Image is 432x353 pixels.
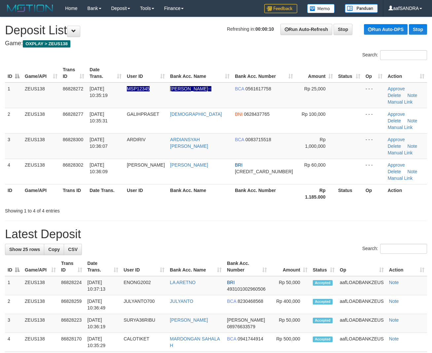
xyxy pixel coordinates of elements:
[235,169,293,174] span: Copy 501001007826532 to clipboard
[22,108,60,133] td: ZEUS138
[5,64,22,82] th: ID: activate to sort column descending
[363,82,385,108] td: - - -
[5,184,22,203] th: ID
[121,257,167,276] th: User ID: activate to sort column ascending
[388,144,401,149] a: Delete
[313,337,333,342] span: Accepted
[227,324,255,329] span: Copy 08976633579 to clipboard
[232,64,296,82] th: Bank Acc. Number: activate to sort column ascending
[44,244,64,255] a: Copy
[255,26,274,32] strong: 00:00:10
[5,244,44,255] a: Show 25 rows
[362,50,427,60] label: Search:
[170,112,222,117] a: [DEMOGRAPHIC_DATA]
[264,4,297,13] img: Feedback.jpg
[85,314,121,333] td: [DATE] 10:36:19
[227,317,265,323] span: [PERSON_NAME]
[22,82,60,108] td: ZEUS138
[337,314,386,333] td: aafLOADBANKZEUS
[304,162,326,168] span: Rp 60,000
[364,24,408,35] a: Run Auto-DPS
[270,257,310,276] th: Amount: activate to sort column ascending
[363,108,385,133] td: - - -
[90,137,108,149] span: [DATE] 10:36:07
[58,314,85,333] td: 86828223
[64,244,82,255] a: CSV
[270,295,310,314] td: Rp 400,000
[5,108,22,133] td: 2
[408,93,417,98] a: Note
[5,333,22,352] td: 4
[85,257,121,276] th: Date Trans.: activate to sort column ascending
[245,86,271,91] span: Copy 0561617758 to clipboard
[170,336,220,348] a: MARDONGAN SAHALA H
[380,244,427,254] input: Search:
[121,314,167,333] td: SURYA36RIBU
[302,112,325,117] span: Rp 100,000
[345,4,378,13] img: panduan.png
[5,24,427,37] h1: Deposit List
[58,295,85,314] td: 86828259
[388,93,401,98] a: Delete
[270,276,310,295] td: Rp 50,000
[167,64,232,82] th: Bank Acc. Name: activate to sort column ascending
[170,86,211,91] a: [PERSON_NAME]--
[124,64,167,82] th: User ID: activate to sort column ascending
[388,118,401,123] a: Delete
[127,112,159,117] span: GALIHPRASET
[363,64,385,82] th: Op: activate to sort column ascending
[60,64,87,82] th: Trans ID: activate to sort column ascending
[245,137,271,142] span: Copy 0083715518 to clipboard
[5,314,22,333] td: 3
[334,24,352,35] a: Stop
[388,150,413,155] a: Manual Link
[85,295,121,314] td: [DATE] 10:36:49
[121,295,167,314] td: JULYANTO700
[127,86,150,91] span: Nama rekening ada tanda titik/strip, harap diedit
[87,184,124,203] th: Date Trans.
[388,162,405,168] a: Approve
[227,286,266,292] span: Copy 493101002960506 to clipboard
[336,184,363,203] th: Status
[363,133,385,159] td: - - -
[385,184,427,203] th: Action
[22,276,58,295] td: ZEUS138
[90,162,108,174] span: [DATE] 10:36:09
[5,228,427,241] h1: Latest Deposit
[127,162,165,168] span: [PERSON_NAME]
[305,137,325,149] span: Rp 1,000,000
[22,64,60,82] th: Game/API: activate to sort column ascending
[388,137,405,142] a: Approve
[22,314,58,333] td: ZEUS138
[227,299,236,304] span: BCA
[167,257,224,276] th: Bank Acc. Name: activate to sort column ascending
[363,159,385,184] td: - - -
[63,137,83,142] span: 86828300
[337,257,386,276] th: Op: activate to sort column ascending
[22,333,58,352] td: ZEUS138
[121,333,167,352] td: CALOTIKET
[58,333,85,352] td: 86828170
[227,26,274,32] span: Refreshing in:
[60,184,87,203] th: Trans ID
[237,299,263,304] span: Copy 8230468568 to clipboard
[23,40,70,48] span: OXPLAY > ZEUS138
[5,205,175,214] div: Showing 1 to 4 of 4 entries
[235,112,242,117] span: BNI
[127,137,146,142] span: ARDIRIV
[386,257,427,276] th: Action: activate to sort column ascending
[313,299,333,305] span: Accepted
[337,333,386,352] td: aafLOADBANKZEUS
[363,184,385,203] th: Op
[87,64,124,82] th: Date Trans.: activate to sort column ascending
[227,280,234,285] span: BRI
[22,295,58,314] td: ZEUS138
[85,333,121,352] td: [DATE] 10:35:29
[244,112,270,117] span: Copy 0628437765 to clipboard
[408,169,417,174] a: Note
[5,276,22,295] td: 1
[337,276,386,295] td: aafLOADBANKZEUS
[63,162,83,168] span: 86828302
[124,184,167,203] th: User ID
[337,295,386,314] td: aafLOADBANKZEUS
